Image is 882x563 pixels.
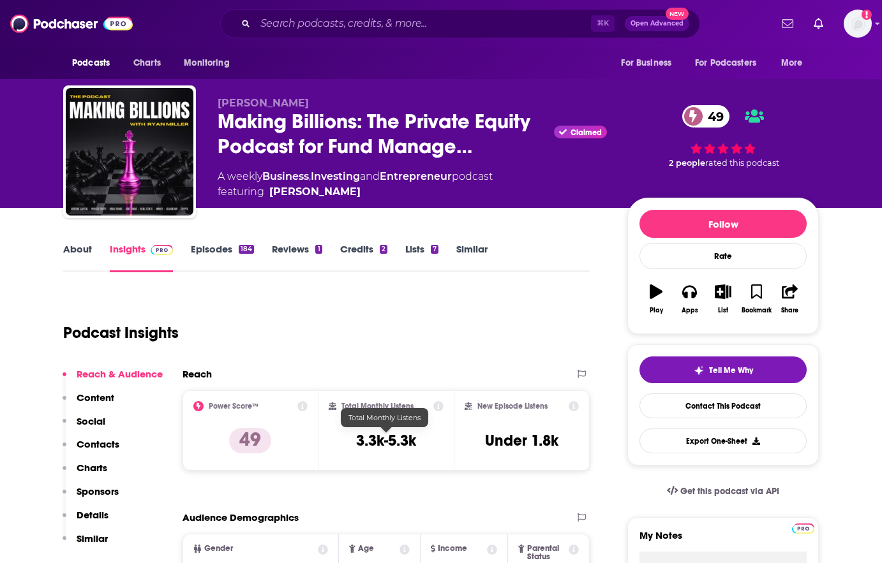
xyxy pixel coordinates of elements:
button: open menu [687,51,775,75]
img: User Profile [844,10,872,38]
span: Gender [204,545,233,553]
span: More [781,54,803,72]
span: Podcasts [72,54,110,72]
button: Share [774,276,807,322]
h1: Podcast Insights [63,323,179,342]
button: Details [63,509,108,532]
img: Podchaser Pro [792,523,814,534]
p: Contacts [77,438,119,450]
span: Parental Status [527,545,567,561]
div: Search podcasts, credits, & more... [220,9,700,38]
button: Play [639,276,673,322]
span: Income [438,545,467,553]
a: Investing [311,170,360,182]
div: List [718,307,728,314]
a: Get this podcast via API [657,476,789,507]
a: Reviews1 [272,243,322,272]
span: Open Advanced [631,20,684,27]
a: About [63,243,92,272]
button: open menu [175,51,246,75]
button: Contacts [63,438,119,462]
button: Follow [639,210,807,238]
span: For Podcasters [695,54,756,72]
button: open menu [63,51,126,75]
span: ⌘ K [591,15,615,32]
a: Charts [125,51,168,75]
h3: Under 1.8k [485,431,558,450]
a: Pro website [792,522,814,534]
button: Show profile menu [844,10,872,38]
div: 1 [315,245,322,254]
a: Episodes184 [191,243,254,272]
input: Search podcasts, credits, & more... [255,13,591,34]
button: open menu [772,51,819,75]
button: Similar [63,532,108,556]
span: New [666,8,689,20]
span: Monitoring [184,54,229,72]
button: Export One-Sheet [639,428,807,453]
span: Age [358,545,374,553]
span: 2 people [669,158,705,168]
span: Get this podcast via API [680,486,779,497]
a: Credits2 [340,243,387,272]
button: tell me why sparkleTell Me Why [639,356,807,383]
h2: Reach [183,368,212,380]
img: Making Billions: The Private Equity Podcast for Fund Managers, Alternative Asset Managers, and Ve... [66,88,193,216]
span: Logged in as patiencebaldacci [844,10,872,38]
button: Content [63,391,114,415]
button: List [706,276,740,322]
h2: New Episode Listens [477,402,548,411]
h2: Power Score™ [209,402,258,411]
span: [PERSON_NAME] [218,97,309,109]
div: Rate [639,243,807,269]
a: Entrepreneur [380,170,452,182]
span: Claimed [571,129,602,136]
a: Similar [456,243,488,272]
p: Charts [77,462,107,474]
img: Podchaser Pro [151,245,173,255]
a: Lists7 [405,243,438,272]
a: InsightsPodchaser Pro [110,243,173,272]
div: 184 [239,245,254,254]
p: Content [77,391,114,404]
div: 2 [380,245,387,254]
div: Apps [682,307,698,314]
button: Social [63,415,105,439]
span: , [309,170,311,182]
p: Reach & Audience [77,368,163,380]
p: Social [77,415,105,427]
p: 49 [229,428,271,453]
h2: Audience Demographics [183,511,299,523]
a: Ryan Miller [269,184,361,200]
span: featuring [218,184,493,200]
img: Podchaser - Follow, Share and Rate Podcasts [10,11,133,36]
div: Bookmark [742,307,772,314]
div: Share [781,307,798,314]
button: Reach & Audience [63,368,163,391]
p: Details [77,509,108,521]
button: Open AdvancedNew [625,16,689,31]
a: Contact This Podcast [639,393,807,418]
a: Show notifications dropdown [809,13,828,34]
button: open menu [612,51,687,75]
button: Bookmark [740,276,773,322]
div: Play [650,307,663,314]
h2: Total Monthly Listens [341,402,414,411]
span: rated this podcast [705,158,779,168]
p: Sponsors [77,485,119,497]
img: tell me why sparkle [694,365,704,376]
a: Business [262,170,309,182]
h3: 3.3k-5.3k [356,431,416,450]
span: Charts [133,54,161,72]
span: Tell Me Why [709,365,753,376]
button: Sponsors [63,485,119,509]
span: 49 [695,105,730,128]
a: 49 [682,105,730,128]
button: Apps [673,276,706,322]
span: For Business [621,54,671,72]
div: 49 2 peoplerated this podcast [627,97,819,177]
span: Total Monthly Listens [348,413,421,422]
div: A weekly podcast [218,169,493,200]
